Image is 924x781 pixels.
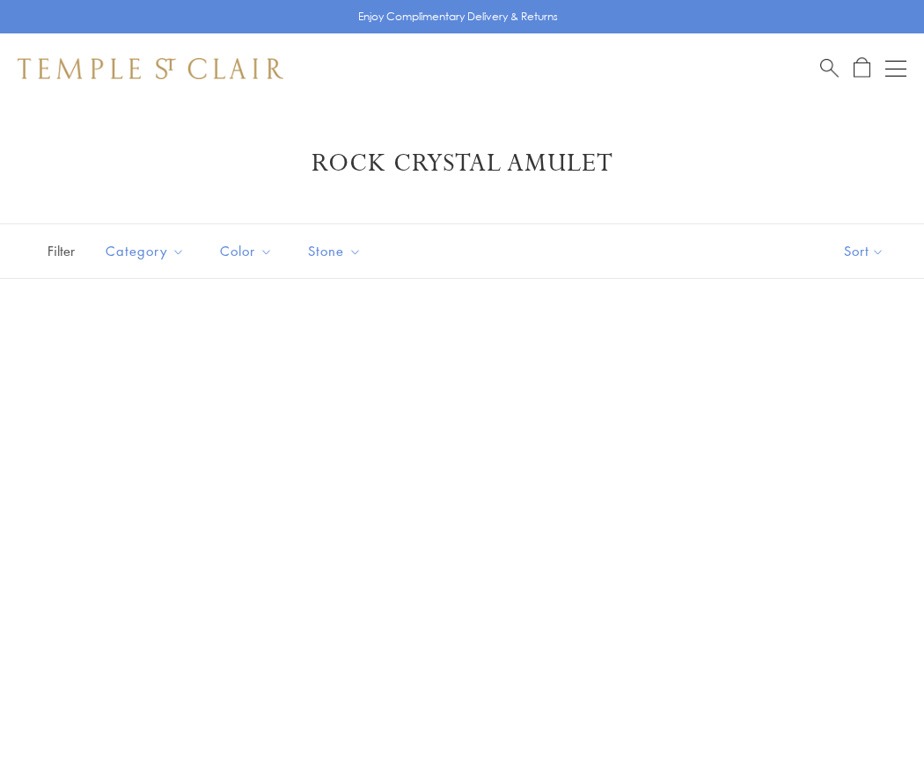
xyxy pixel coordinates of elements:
[885,58,906,79] button: Open navigation
[820,57,839,79] a: Search
[299,240,375,262] span: Stone
[207,231,286,271] button: Color
[18,58,283,79] img: Temple St. Clair
[358,8,558,26] p: Enjoy Complimentary Delivery & Returns
[804,224,924,278] button: Show sort by
[211,240,286,262] span: Color
[44,148,880,179] h1: Rock Crystal Amulet
[97,240,198,262] span: Category
[92,231,198,271] button: Category
[295,231,375,271] button: Stone
[854,57,870,79] a: Open Shopping Bag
